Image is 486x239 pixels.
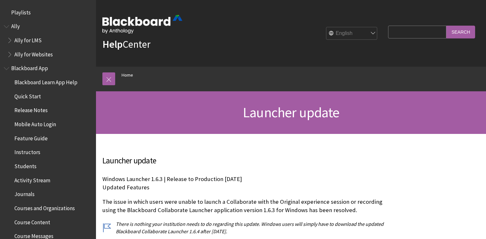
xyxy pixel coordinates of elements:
[122,71,133,79] a: Home
[102,155,385,167] h3: Launcher update
[14,133,48,142] span: Feature Guide
[14,77,77,86] span: Blackboard Learn App Help
[14,175,50,184] span: Activity Stream
[4,21,92,60] nav: Book outline for Anthology Ally Help
[102,175,242,191] span: Windows Launcher 1.6.3 | Release to Production [DATE] Updated Features
[14,49,53,58] span: Ally for Websites
[14,119,56,128] span: Mobile Auto Login
[243,103,339,121] span: Launcher update
[14,189,35,198] span: Journals
[102,220,385,235] p: There is nothing your institution needs to do regarding this update. Windows users will simply ha...
[14,161,36,169] span: Students
[14,91,41,100] span: Quick Start
[102,38,150,51] a: HelpCenter
[14,217,50,226] span: Course Content
[11,7,31,16] span: Playlists
[326,27,378,40] select: Site Language Selector
[102,15,182,34] img: Blackboard by Anthology
[14,35,42,44] span: Ally for LMS
[14,147,40,156] span: Instructors
[14,105,48,114] span: Release Notes
[102,38,123,51] strong: Help
[4,7,92,18] nav: Book outline for Playlists
[11,63,48,72] span: Blackboard App
[11,21,20,30] span: Ally
[102,198,385,214] p: The issue in which users were unable to launch a Collaborate with the Original experience session...
[14,203,75,211] span: Courses and Organizations
[446,26,475,38] input: Search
